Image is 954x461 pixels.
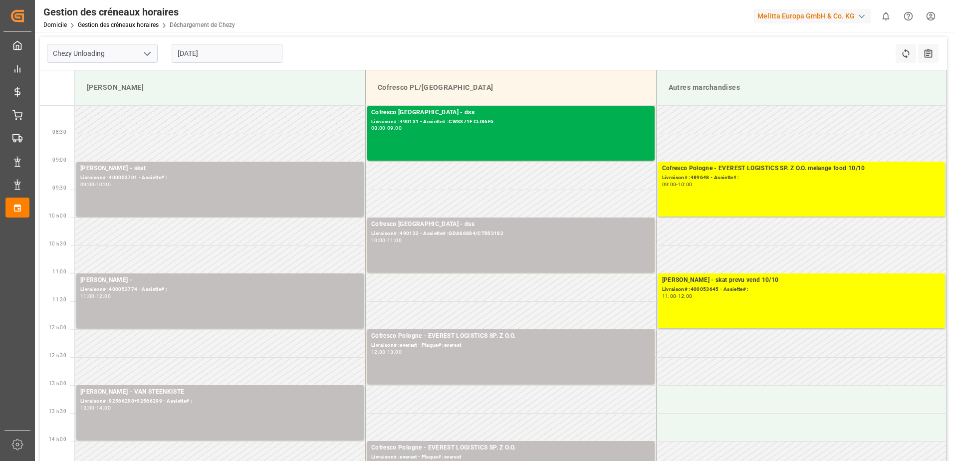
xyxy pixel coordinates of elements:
[371,230,651,238] div: Livraison# :490132 - Assiette# :GDA66884/CTR53182
[662,275,942,285] div: [PERSON_NAME] - skat prevu vend 10/10
[371,350,386,354] div: 12:00
[676,182,678,187] div: -
[753,6,875,25] button: Melitta Europa GmbH & Co. KG
[52,157,66,163] span: 09:00
[757,11,855,21] font: Melitta Europa GmbH & Co. KG
[96,294,111,298] div: 12:00
[662,174,942,182] div: Livraison# :489648 - Assiette# :
[374,78,648,97] div: Cofresco PL/[GEOGRAPHIC_DATA]
[80,294,95,298] div: 11:00
[172,44,282,63] input: JJ-MM-AAAA
[80,285,360,294] div: Livraison# :400053774 - Assiette# :
[371,108,651,118] div: Cofresco [GEOGRAPHIC_DATA] - dss
[80,406,95,410] div: 13:00
[49,437,66,442] span: 14 h 00
[52,129,66,135] span: 08:30
[52,185,66,191] span: 09:30
[43,21,67,28] a: Domicile
[371,126,386,130] div: 08:00
[662,294,677,298] div: 11:00
[875,5,897,27] button: Afficher 0 nouvelles notifications
[49,353,66,358] span: 12 h 30
[80,174,360,182] div: Livraison# :400053701 - Assiette# :
[371,341,651,350] div: Livraison# :everest - Plaque# :everest
[49,241,66,246] span: 10 h 30
[80,164,360,174] div: [PERSON_NAME] - skat
[49,325,66,330] span: 12 h 00
[897,5,920,27] button: Centre d’aide
[386,238,387,242] div: -
[662,182,677,187] div: 09:00
[371,118,651,126] div: Livraison# :490131 - Assiette# :CW8871F CLI86F5
[78,21,159,28] a: Gestion des créneaux horaires
[139,46,154,61] button: Ouvrir le menu
[678,294,693,298] div: 12:00
[386,350,387,354] div: -
[662,285,942,294] div: Livraison# :400053645 - Assiette# :
[665,78,939,97] div: Autres marchandises
[95,294,96,298] div: -
[386,126,387,130] div: -
[80,387,360,397] div: [PERSON_NAME] - VAN STEENKISTE
[387,238,402,242] div: 11:00
[662,164,942,174] div: Cofresco Pologne - EVEREST LOGISTICS SP. Z O.O. melange food 10/10
[49,381,66,386] span: 13 h 00
[371,331,651,341] div: Cofresco Pologne - EVEREST LOGISTICS SP. Z O.O.
[96,182,111,187] div: 10:00
[95,406,96,410] div: -
[49,213,66,219] span: 10 h 00
[52,269,66,274] span: 11:00
[52,297,66,302] span: 11:30
[80,275,360,285] div: [PERSON_NAME] -
[80,397,360,406] div: Livraison# :92566298+92566299 - Assiette# :
[678,182,693,187] div: 10:00
[80,182,95,187] div: 09:00
[387,350,402,354] div: 13:00
[95,182,96,187] div: -
[47,44,158,63] input: Type à rechercher/sélectionner
[43,4,235,19] div: Gestion des créneaux horaires
[387,126,402,130] div: 09:00
[676,294,678,298] div: -
[83,78,357,97] div: [PERSON_NAME]
[371,238,386,242] div: 10:00
[371,220,651,230] div: Cofresco [GEOGRAPHIC_DATA] - dss
[371,443,651,453] div: Cofresco Pologne - EVEREST LOGISTICS SP. Z O.O.
[96,406,111,410] div: 14:00
[49,409,66,414] span: 13 h 30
